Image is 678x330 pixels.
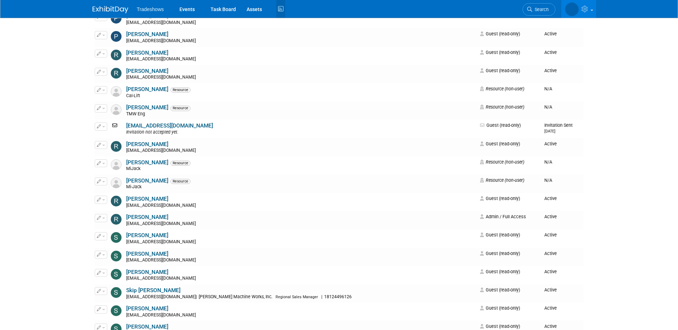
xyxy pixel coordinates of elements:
[126,141,168,147] a: [PERSON_NAME]
[544,232,557,237] span: Active
[111,305,122,316] img: Spencer Pope
[126,93,142,98] span: Cal-Lift
[111,269,122,280] img: Scott Peterson
[322,294,354,299] span: 18124496126
[321,294,322,299] span: |
[480,122,521,128] span: Guest (read-only)
[544,159,552,165] span: N/A
[111,177,122,188] img: Resource
[126,251,168,257] a: [PERSON_NAME]
[111,287,122,298] img: Skip Stoen
[126,324,168,330] a: [PERSON_NAME]
[170,106,190,111] span: Resource
[196,294,197,299] span: |
[111,251,122,261] img: Scott Hemphill
[544,269,557,274] span: Active
[276,295,318,299] span: Regional Sales Manager
[126,184,144,189] span: Mi-Jack
[111,214,122,225] img: Rose Boxx
[126,122,213,129] a: [EMAIL_ADDRESS][DOMAIN_NAME]
[126,177,168,184] a: [PERSON_NAME]
[126,68,168,74] a: [PERSON_NAME]
[111,232,122,243] img: Savannah Fulcher
[170,179,190,184] span: Resource
[111,141,122,152] img: Rob Anatra
[137,6,164,12] span: Tradeshows
[544,141,557,146] span: Active
[480,305,520,311] span: Guest (read-only)
[480,86,524,91] span: Resource (non-user)
[126,269,168,275] a: [PERSON_NAME]
[126,38,476,44] div: [EMAIL_ADDRESS][DOMAIN_NAME]
[565,2,579,16] img: Kay Reynolds
[126,203,476,209] div: [EMAIL_ADDRESS][DOMAIN_NAME]
[126,221,476,227] div: [EMAIL_ADDRESS][DOMAIN_NAME]
[480,68,520,73] span: Guest (read-only)
[480,287,520,292] span: Guest (read-only)
[126,305,168,312] a: [PERSON_NAME]
[480,50,520,55] span: Guest (read-only)
[111,196,122,206] img: Robert Taylor
[544,287,557,292] span: Active
[544,104,552,110] span: N/A
[544,305,557,311] span: Active
[126,56,476,62] div: [EMAIL_ADDRESS][DOMAIN_NAME]
[126,86,168,92] a: [PERSON_NAME]
[111,31,122,42] img: Philippe Bisson
[544,177,552,183] span: N/A
[197,294,274,299] span: [PERSON_NAME] Machine Works, Inc.
[126,104,168,111] a: [PERSON_NAME]
[480,232,520,237] span: Guest (read-only)
[126,159,168,166] a: [PERSON_NAME]
[126,20,476,26] div: [EMAIL_ADDRESS][DOMAIN_NAME]
[126,287,180,294] a: Skip [PERSON_NAME]
[480,31,520,36] span: Guest (read-only)
[111,50,122,60] img: Randy Wingenroth
[126,166,143,171] span: MiJack
[126,50,168,56] a: [PERSON_NAME]
[126,257,476,263] div: [EMAIL_ADDRESS][DOMAIN_NAME]
[111,68,122,79] img: Ray Reed
[544,86,552,91] span: N/A
[544,129,555,134] small: [DATE]
[126,239,476,245] div: [EMAIL_ADDRESS][DOMAIN_NAME]
[111,159,122,170] img: Resource
[480,324,520,329] span: Guest (read-only)
[544,324,557,329] span: Active
[544,50,557,55] span: Active
[480,141,520,146] span: Guest (read-only)
[480,177,524,183] span: Resource (non-user)
[126,148,476,154] div: [EMAIL_ADDRESS][DOMAIN_NAME]
[480,269,520,274] span: Guest (read-only)
[126,75,476,80] div: [EMAIL_ADDRESS][DOMAIN_NAME]
[126,111,147,116] span: TMW Eng
[544,122,573,134] span: Invitation Sent
[126,276,476,281] div: [EMAIL_ADDRESS][DOMAIN_NAME]
[93,6,128,13] img: ExhibitDay
[111,104,122,115] img: Resource
[126,31,168,37] a: [PERSON_NAME]
[523,3,555,16] a: Search
[111,13,122,24] img: Peter Peterson
[544,196,557,201] span: Active
[111,86,122,97] img: Resource
[480,159,524,165] span: Resource (non-user)
[126,196,168,202] a: [PERSON_NAME]
[480,196,520,201] span: Guest (read-only)
[126,294,476,300] div: [EMAIL_ADDRESS][DOMAIN_NAME]
[480,214,526,219] span: Admin / Full Access
[126,214,168,220] a: [PERSON_NAME]
[480,104,524,110] span: Resource (non-user)
[126,130,476,135] div: Invitation not accepted yet.
[126,232,168,239] a: [PERSON_NAME]
[532,7,549,12] span: Search
[544,68,557,73] span: Active
[544,214,557,219] span: Active
[544,251,557,256] span: Active
[170,161,190,166] span: Resource
[170,87,190,92] span: Resource
[544,31,557,36] span: Active
[126,312,476,318] div: [EMAIL_ADDRESS][DOMAIN_NAME]
[480,251,520,256] span: Guest (read-only)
